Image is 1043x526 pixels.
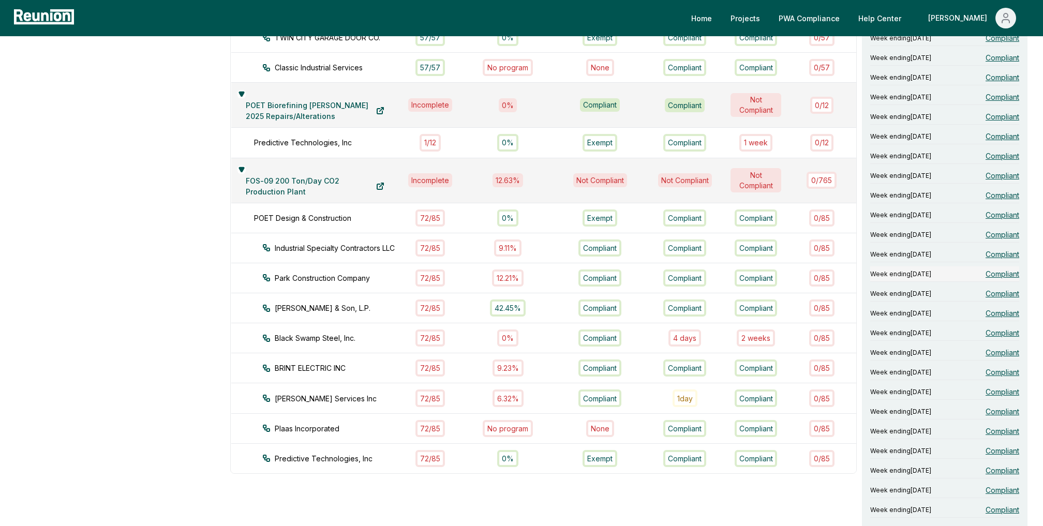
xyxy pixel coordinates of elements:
[578,269,621,287] div: Compliant
[986,327,1019,338] span: Compliant
[735,299,778,317] div: Compliant
[809,209,835,227] div: 0 / 85
[493,389,524,407] div: 6.32%
[870,113,931,121] span: Week ending [DATE]
[262,62,418,73] div: Classic Industrial Services
[415,239,445,257] div: 72 / 85
[870,191,931,200] span: Week ending [DATE]
[494,239,521,257] div: 9.11%
[986,229,1019,240] span: Compliant
[415,329,445,347] div: 72 / 85
[870,388,931,396] span: Week ending [DATE]
[809,299,835,317] div: 0 / 85
[870,250,931,259] span: Week ending [DATE]
[262,32,418,43] div: TWIN CITY GARAGE DOOR CO.
[986,465,1019,476] span: Compliant
[870,447,931,455] span: Week ending [DATE]
[731,93,781,117] div: Not Compliant
[986,52,1019,63] span: Compliant
[870,486,931,494] span: Week ending [DATE]
[578,359,621,377] div: Compliant
[254,213,410,223] div: POET Design & Construction
[870,231,931,239] span: Week ending [DATE]
[254,137,410,148] div: Predictive Technologies, Inc
[493,359,524,377] div: 9.23%
[735,269,778,287] div: Compliant
[737,329,775,347] div: 2 week s
[583,134,617,151] div: Exempt
[870,172,931,180] span: Week ending [DATE]
[809,359,835,377] div: 0 / 85
[683,8,720,28] a: Home
[735,359,778,377] div: Compliant
[986,367,1019,378] span: Compliant
[573,173,627,187] div: Not Compliant
[809,389,835,407] div: 0 / 85
[415,209,445,227] div: 72 / 85
[663,209,706,227] div: Compliant
[928,8,991,28] div: [PERSON_NAME]
[663,299,706,317] div: Compliant
[986,386,1019,397] span: Compliant
[810,134,833,151] div: 0 / 12
[809,269,835,287] div: 0 / 85
[580,98,620,112] div: Compliant
[810,97,833,114] div: 0 / 12
[586,59,614,76] div: None
[986,406,1019,417] span: Compliant
[668,329,701,347] div: 4 days
[663,359,706,377] div: Compliant
[415,299,445,317] div: 72 / 85
[663,134,706,151] div: Compliant
[986,170,1019,181] span: Compliant
[986,72,1019,83] span: Compliant
[986,347,1019,358] span: Compliant
[497,209,518,227] div: 0%
[986,288,1019,299] span: Compliant
[237,100,393,121] a: POET Biorefining [PERSON_NAME] 2025 Repairs/Alterations
[986,504,1019,515] span: Compliant
[578,299,621,317] div: Compliant
[986,268,1019,279] span: Compliant
[870,270,931,278] span: Week ending [DATE]
[735,209,778,227] div: Compliant
[739,134,772,151] div: 1 week
[415,389,445,407] div: 72 / 85
[809,420,835,437] div: 0 / 85
[408,98,452,112] div: Incomplete
[499,98,517,112] div: 0 %
[262,273,418,283] div: Park Construction Company
[735,450,778,467] div: Compliant
[735,239,778,257] div: Compliant
[663,29,706,46] div: Compliant
[683,8,1033,28] nav: Main
[658,173,712,187] div: Not Compliant
[722,8,768,28] a: Projects
[870,152,931,160] span: Week ending [DATE]
[807,172,837,189] div: 0 / 765
[870,368,931,377] span: Week ending [DATE]
[583,29,617,46] div: Exempt
[870,34,931,42] span: Week ending [DATE]
[415,29,445,46] div: 57 / 57
[986,151,1019,161] span: Compliant
[770,8,848,28] a: PWA Compliance
[665,98,705,112] div: Compliant
[986,33,1019,43] span: Compliant
[870,54,931,62] span: Week ending [DATE]
[497,134,518,151] div: 0%
[809,239,835,257] div: 0 / 85
[809,29,835,46] div: 0 / 57
[586,420,614,437] div: None
[986,111,1019,122] span: Compliant
[920,8,1024,28] button: [PERSON_NAME]
[870,93,931,101] span: Week ending [DATE]
[986,426,1019,437] span: Compliant
[986,308,1019,319] span: Compliant
[986,209,1019,220] span: Compliant
[492,269,524,287] div: 12.21%
[986,445,1019,456] span: Compliant
[870,427,931,435] span: Week ending [DATE]
[493,173,523,187] div: 12.63 %
[870,506,931,514] span: Week ending [DATE]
